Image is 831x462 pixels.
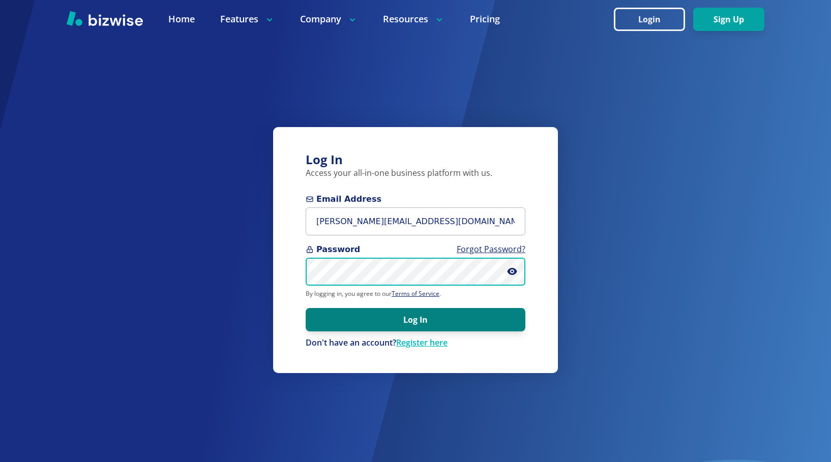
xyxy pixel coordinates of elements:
[614,15,693,24] a: Login
[306,168,525,179] p: Access your all-in-one business platform with us.
[306,243,525,256] span: Password
[457,243,525,255] a: Forgot Password?
[392,289,439,298] a: Terms of Service
[168,13,195,25] a: Home
[306,151,525,168] h3: Log In
[306,337,525,349] p: Don't have an account?
[396,337,448,348] a: Register here
[470,13,500,25] a: Pricing
[306,207,525,235] input: you@example.com
[693,8,764,31] button: Sign Up
[693,15,764,24] a: Sign Up
[614,8,685,31] button: Login
[306,337,525,349] div: Don't have an account?Register here
[306,290,525,298] p: By logging in, you agree to our .
[220,13,275,25] p: Features
[383,13,444,25] p: Resources
[306,193,525,205] span: Email Address
[67,11,143,26] img: Bizwise Logo
[306,308,525,331] button: Log In
[300,13,358,25] p: Company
